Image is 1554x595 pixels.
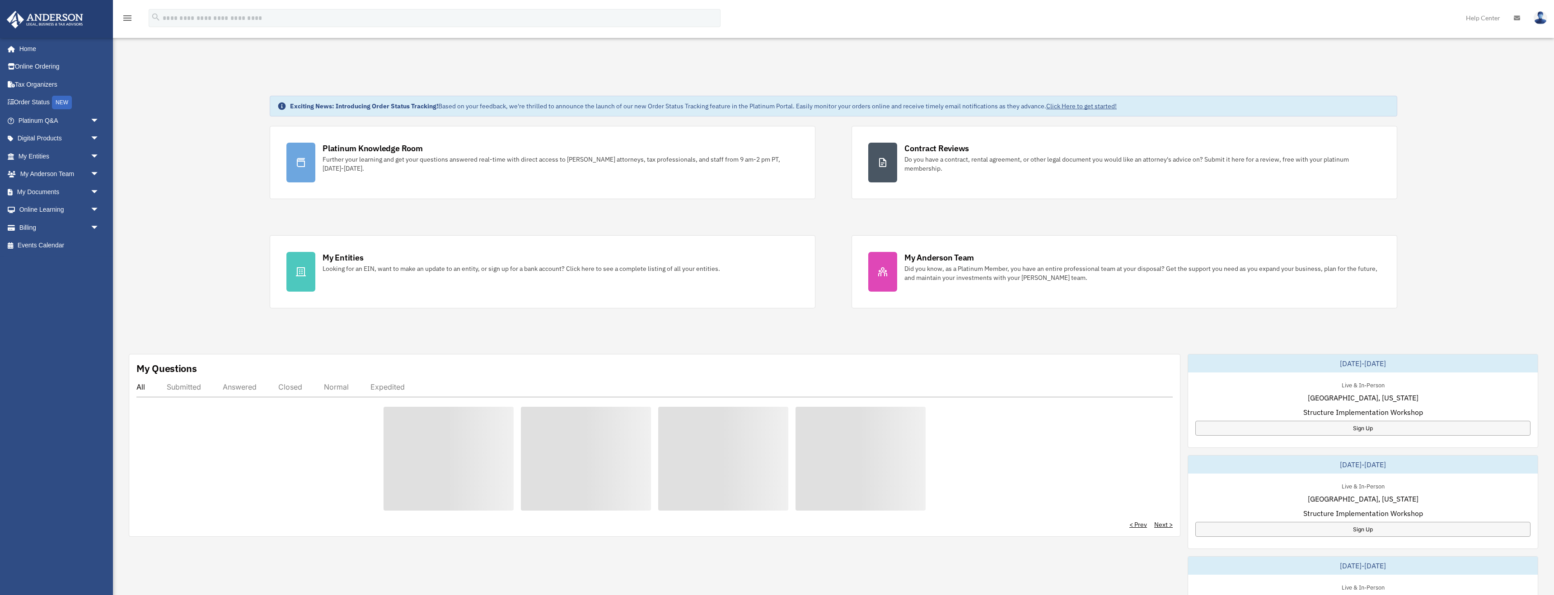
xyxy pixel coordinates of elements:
[1334,582,1392,591] div: Live & In-Person
[323,155,799,173] div: Further your learning and get your questions answered real-time with direct access to [PERSON_NAM...
[6,183,113,201] a: My Documentsarrow_drop_down
[1308,493,1418,504] span: [GEOGRAPHIC_DATA], [US_STATE]
[136,382,145,391] div: All
[852,126,1397,199] a: Contract Reviews Do you have a contract, rental agreement, or other legal document you would like...
[904,252,974,263] div: My Anderson Team
[6,130,113,148] a: Digital Productsarrow_drop_down
[852,235,1397,308] a: My Anderson Team Did you know, as a Platinum Member, you have an entire professional team at your...
[6,201,113,219] a: Online Learningarrow_drop_down
[290,102,438,110] strong: Exciting News: Introducing Order Status Tracking!
[6,147,113,165] a: My Entitiesarrow_drop_down
[1188,456,1538,474] div: [DATE]-[DATE]
[1334,380,1392,389] div: Live & In-Person
[90,147,108,166] span: arrow_drop_down
[1334,481,1392,490] div: Live & In-Person
[6,237,113,255] a: Events Calendar
[1129,520,1147,529] a: < Prev
[52,96,72,109] div: NEW
[151,12,161,22] i: search
[6,165,113,183] a: My Anderson Teamarrow_drop_down
[278,382,302,391] div: Closed
[323,143,423,154] div: Platinum Knowledge Room
[1046,102,1117,110] a: Click Here to get started!
[90,218,108,237] span: arrow_drop_down
[1154,520,1173,529] a: Next >
[904,143,969,154] div: Contract Reviews
[324,382,349,391] div: Normal
[1308,392,1418,403] span: [GEOGRAPHIC_DATA], [US_STATE]
[290,102,1117,111] div: Based on your feedback, we're thrilled to announce the launch of our new Order Status Tracking fe...
[1188,354,1538,372] div: [DATE]-[DATE]
[1303,407,1423,418] span: Structure Implementation Workshop
[6,218,113,237] a: Billingarrow_drop_down
[323,252,363,263] div: My Entities
[90,165,108,184] span: arrow_drop_down
[1534,11,1547,24] img: User Pic
[6,58,113,76] a: Online Ordering
[90,201,108,219] span: arrow_drop_down
[6,112,113,130] a: Platinum Q&Aarrow_drop_down
[6,75,113,93] a: Tax Organizers
[6,40,108,58] a: Home
[6,93,113,112] a: Order StatusNEW
[323,264,720,273] div: Looking for an EIN, want to make an update to an entity, or sign up for a bank account? Click her...
[90,112,108,130] span: arrow_drop_down
[370,382,405,391] div: Expedited
[167,382,201,391] div: Submitted
[90,183,108,201] span: arrow_drop_down
[223,382,257,391] div: Answered
[904,264,1381,282] div: Did you know, as a Platinum Member, you have an entire professional team at your disposal? Get th...
[90,130,108,148] span: arrow_drop_down
[122,16,133,23] a: menu
[270,235,815,308] a: My Entities Looking for an EIN, want to make an update to an entity, or sign up for a bank accoun...
[270,126,815,199] a: Platinum Knowledge Room Further your learning and get your questions answered real-time with dire...
[136,362,197,375] div: My Questions
[1195,421,1531,436] a: Sign Up
[4,11,86,28] img: Anderson Advisors Platinum Portal
[1188,557,1538,575] div: [DATE]-[DATE]
[122,13,133,23] i: menu
[1195,522,1531,537] a: Sign Up
[1303,508,1423,519] span: Structure Implementation Workshop
[904,155,1381,173] div: Do you have a contract, rental agreement, or other legal document you would like an attorney's ad...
